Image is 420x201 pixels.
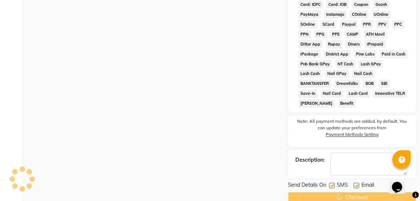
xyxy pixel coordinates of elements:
span: Nail Card [321,90,344,98]
span: PPN [298,30,311,39]
span: BANKTANSFER [298,80,331,88]
span: SBI [379,80,390,88]
span: District App [324,50,351,58]
span: Diners [346,40,362,49]
span: Lash Card [346,90,370,98]
span: Pine Labs [354,50,377,58]
span: NT Cash [335,60,356,68]
span: Nail GPay [325,70,349,78]
span: COnline [350,10,369,19]
span: Dittor App [298,40,323,49]
span: Dreamfolks [334,80,360,88]
span: PPE [330,30,342,39]
span: Pnb Bank GPay [298,60,332,68]
span: Card: IOB [326,0,349,9]
span: BOB [363,80,376,88]
label: Note: All payment methods are added, by default. You can update your preferences from [295,118,409,141]
span: PPR [361,20,373,29]
span: Nail Cash [352,70,375,78]
span: [PERSON_NAME] [298,100,335,108]
span: Instamojo [324,10,347,19]
span: PPG [314,30,327,39]
span: Send Details On [288,182,326,191]
span: Lash GPay [359,60,384,68]
label: Payment Methods Setting [326,132,378,138]
span: SMS [337,182,348,191]
span: Innovative TELR [373,90,407,98]
span: CAMP [345,30,361,39]
span: SCard [320,20,337,29]
span: UOnline [371,10,391,19]
span: Paypal [340,20,358,29]
span: iPackage [298,50,321,58]
span: Gcash [373,0,389,9]
div: Description: [295,157,325,164]
iframe: chat widget [389,172,413,194]
span: Card: IDFC [298,0,323,9]
span: ATH Movil [364,30,387,39]
span: SOnline [298,20,317,29]
span: PPV [376,20,389,29]
span: PPC [392,20,405,29]
span: Coupon [352,0,371,9]
span: Rupay [326,40,343,49]
span: iPrepaid [365,40,386,49]
span: Paid in Cash [380,50,408,58]
span: Save-In [298,90,318,98]
span: PayMaya [298,10,321,19]
span: Benefit [338,100,356,108]
span: Email [362,182,374,191]
span: Lash Cash [298,70,322,78]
